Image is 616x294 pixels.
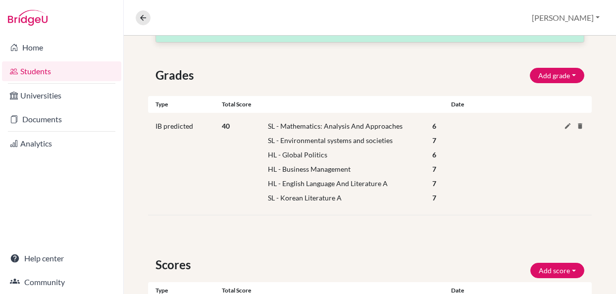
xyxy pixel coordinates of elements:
[8,10,48,26] img: Bridge-U
[425,193,444,203] div: 7
[260,149,425,160] div: HL - Global Politics
[2,272,121,292] a: Community
[425,164,444,174] div: 7
[425,149,444,160] div: 6
[222,100,444,109] div: Total score
[425,121,444,131] div: 6
[2,134,121,153] a: Analytics
[2,61,121,81] a: Students
[2,109,121,129] a: Documents
[260,121,425,131] div: SL - Mathematics: Analysis And Approaches
[214,121,253,207] div: 40
[260,178,425,189] div: HL - English Language And Literature A
[148,121,222,207] div: IB predicted
[155,66,198,84] span: Grades
[260,135,425,146] div: SL - Environmental systems and societies
[260,193,425,203] div: SL - Korean Literature A
[527,8,604,27] button: [PERSON_NAME]
[148,100,222,109] div: Type
[571,26,578,38] button: Close
[444,100,555,109] div: Date
[2,86,121,105] a: Universities
[260,164,425,174] div: HL - Business Management
[425,135,444,146] div: 7
[2,248,121,268] a: Help center
[155,256,195,274] span: Scores
[2,38,121,57] a: Home
[530,263,584,278] button: Add score
[425,178,444,189] div: 7
[530,68,584,83] button: Add grade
